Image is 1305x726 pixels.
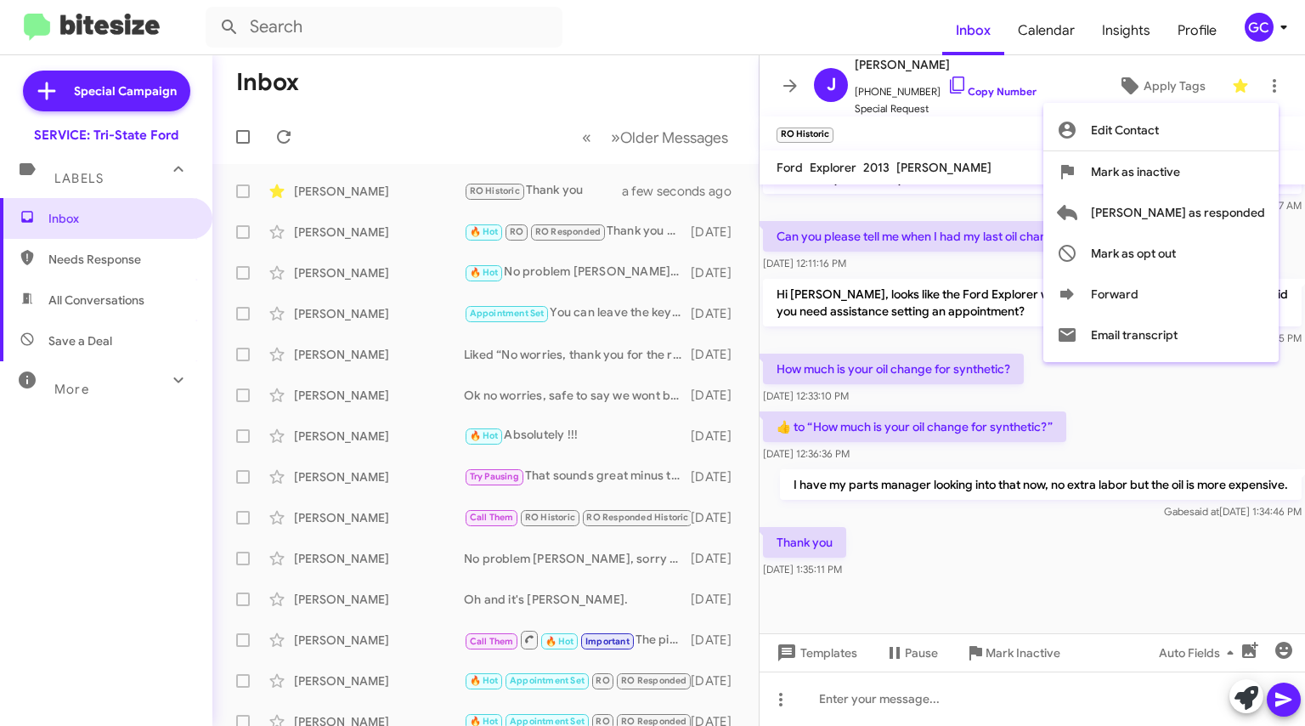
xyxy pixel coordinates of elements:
[1091,110,1159,150] span: Edit Contact
[1091,192,1265,233] span: [PERSON_NAME] as responded
[1043,274,1279,315] button: Forward
[1091,151,1180,192] span: Mark as inactive
[1091,233,1176,274] span: Mark as opt out
[1043,315,1279,355] button: Email transcript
